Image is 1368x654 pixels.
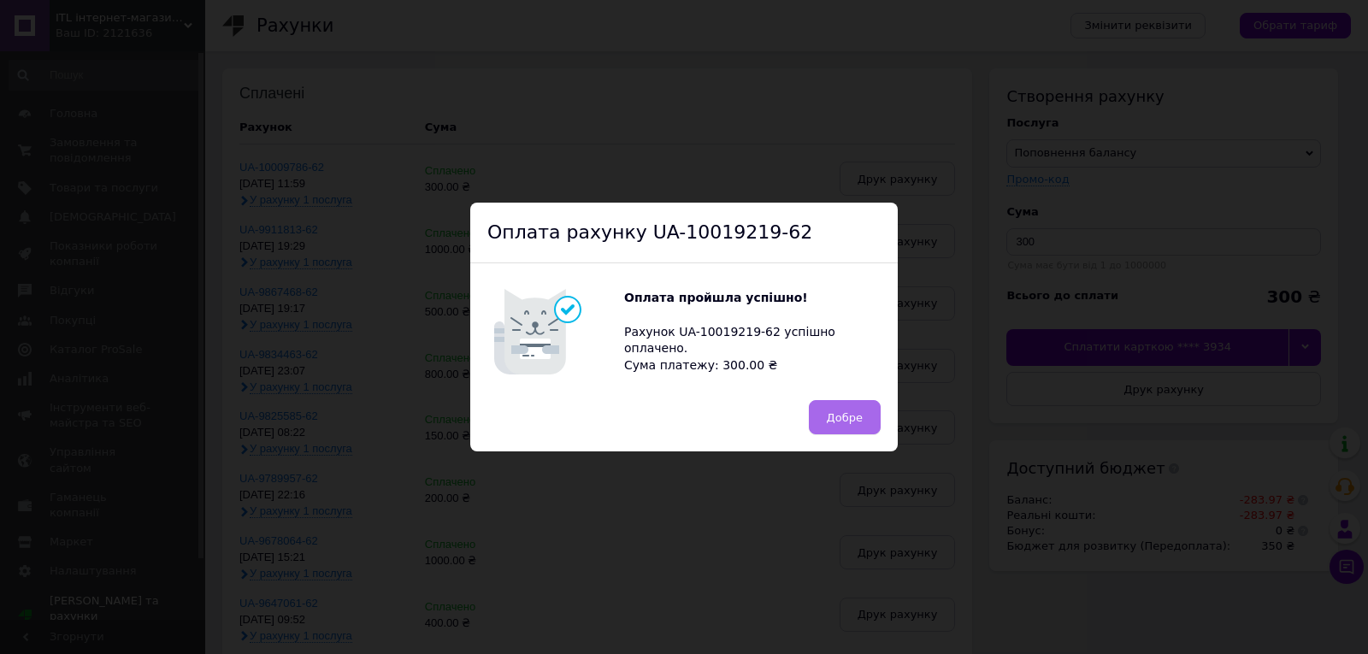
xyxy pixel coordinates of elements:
img: Котик говорить Оплата пройшла успішно! [487,280,624,383]
b: Оплата пройшла успішно! [624,291,808,304]
button: Добре [809,400,881,434]
span: Добре [827,411,863,424]
div: Оплата рахунку UA-10019219-62 [470,203,898,264]
div: Рахунок UA-10019219-62 успішно оплачено. Сума платежу: 300.00 ₴ [624,290,881,374]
